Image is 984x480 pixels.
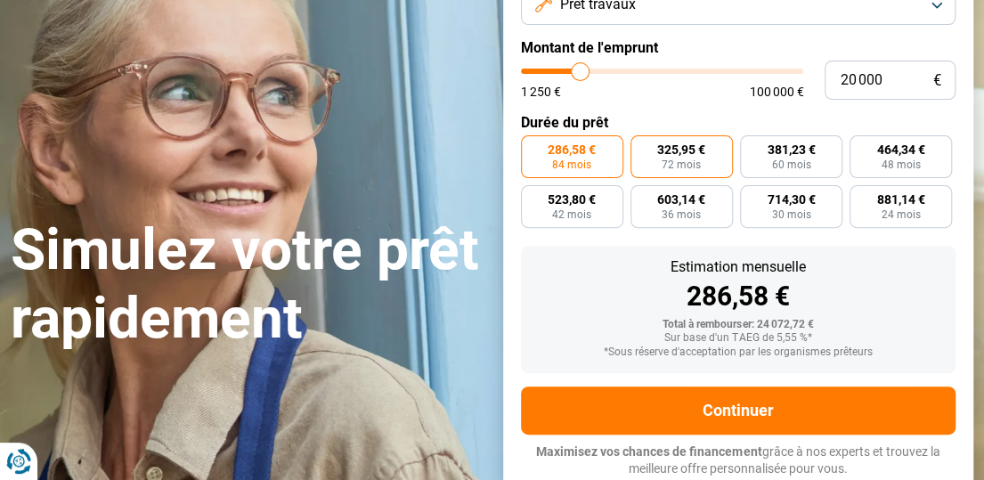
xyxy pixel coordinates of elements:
[662,209,701,220] span: 36 mois
[536,444,761,459] span: Maximisez vos chances de financement
[767,193,815,206] span: 714,30 €
[548,193,596,206] span: 523,80 €
[521,114,956,131] label: Durée du prêt
[521,443,956,478] p: grâce à nos experts et trouvez la meilleure offre personnalisée pour vous.
[535,283,942,310] div: 286,58 €
[767,143,815,156] span: 381,23 €
[662,159,701,170] span: 72 mois
[535,346,942,359] div: *Sous réserve d'acceptation par les organismes prêteurs
[657,193,705,206] span: 603,14 €
[881,209,920,220] span: 24 mois
[749,85,803,98] span: 100 000 €
[521,386,956,435] button: Continuer
[535,260,942,274] div: Estimation mensuelle
[535,319,942,331] div: Total à rembourser: 24 072,72 €
[876,193,924,206] span: 881,14 €
[11,216,482,354] h1: Simulez votre prêt rapidement
[521,85,561,98] span: 1 250 €
[521,39,956,56] label: Montant de l'emprunt
[548,143,596,156] span: 286,58 €
[552,209,591,220] span: 42 mois
[535,332,942,345] div: Sur base d'un TAEG de 5,55 %*
[876,143,924,156] span: 464,34 €
[771,209,810,220] span: 30 mois
[933,73,941,88] span: €
[657,143,705,156] span: 325,95 €
[881,159,920,170] span: 48 mois
[771,159,810,170] span: 60 mois
[552,159,591,170] span: 84 mois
